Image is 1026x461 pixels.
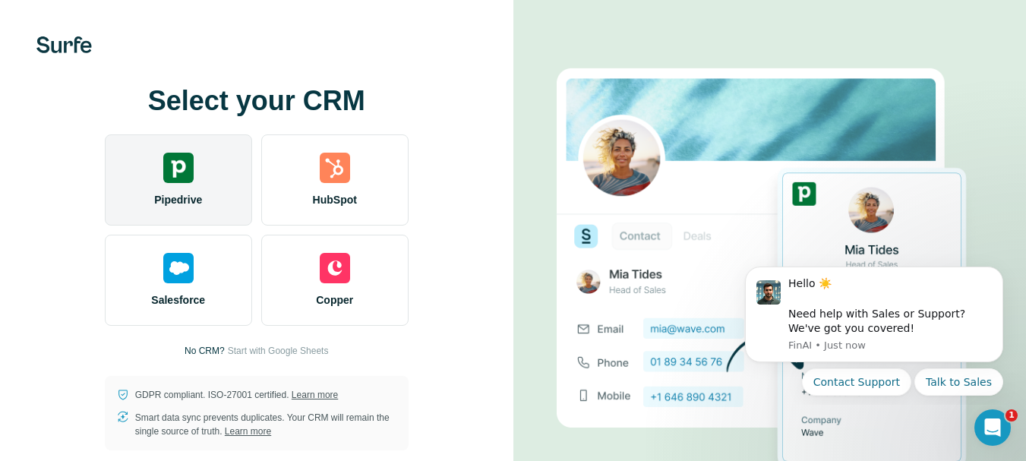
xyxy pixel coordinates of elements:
button: Start with Google Sheets [228,344,329,358]
img: salesforce's logo [163,253,194,283]
h1: Select your CRM [105,86,409,116]
span: Copper [316,292,353,308]
iframe: Intercom live chat [974,409,1011,446]
p: GDPR compliant. ISO-27001 certified. [135,388,338,402]
p: No CRM? [185,344,225,358]
img: pipedrive's logo [163,153,194,183]
img: hubspot's logo [320,153,350,183]
img: copper's logo [320,253,350,283]
a: Learn more [292,390,338,400]
span: HubSpot [313,192,357,207]
span: Pipedrive [154,192,202,207]
img: Surfe's logo [36,36,92,53]
span: 1 [1005,409,1018,422]
iframe: Intercom notifications message [722,253,1026,405]
span: Salesforce [151,292,205,308]
a: Learn more [225,426,271,437]
p: Smart data sync prevents duplicates. Your CRM will remain the single source of truth. [135,411,396,438]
